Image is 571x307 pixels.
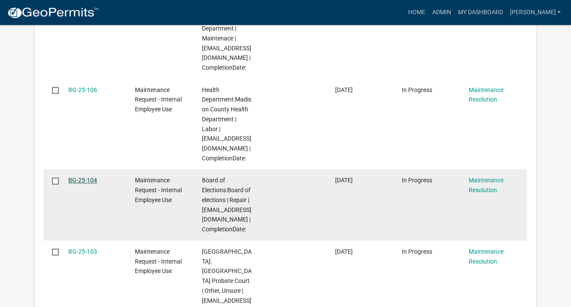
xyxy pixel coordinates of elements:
[402,177,432,184] span: In Progress
[202,177,251,233] span: Board of Elections:Board of elections | Repair | cstephen@madisonco.us | CompletionDate:
[468,177,503,193] a: Maintenance Resolution
[335,86,353,93] span: 09/15/2025
[404,4,428,21] a: Home
[135,248,182,275] span: Maintenance Request - Internal Employee Use
[202,86,251,162] span: Health Department:Madison County Health Department | Labor | cstephen@madisonco.us | CompletionDate:
[335,177,353,184] span: 09/12/2025
[468,248,503,265] a: Maintenance Resolution
[402,86,432,93] span: In Progress
[68,248,97,255] a: BG-25-103
[468,86,503,103] a: Maintenance Resolution
[454,4,506,21] a: My Dashboard
[506,4,564,21] a: [PERSON_NAME]
[428,4,454,21] a: Admin
[335,248,353,255] span: 09/12/2025
[68,86,97,93] a: BG-25-106
[135,177,182,203] span: Maintenance Request - Internal Employee Use
[68,177,97,184] a: BG-25-104
[135,86,182,113] span: Maintenance Request - Internal Employee Use
[402,248,432,255] span: In Progress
